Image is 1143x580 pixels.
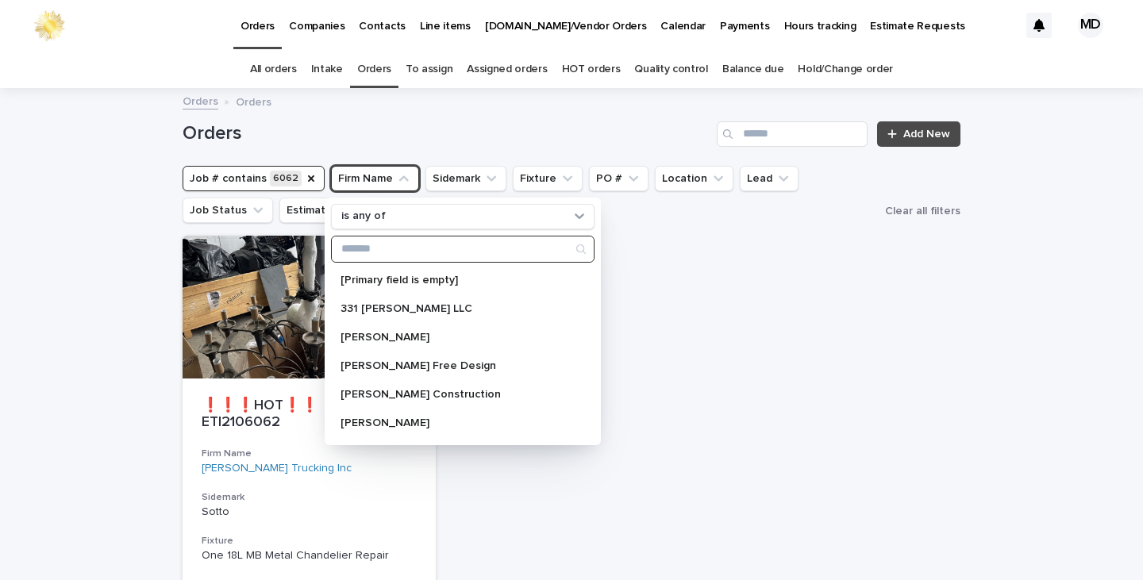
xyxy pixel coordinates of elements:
h3: Sidemark [202,491,417,504]
p: [Primary field is empty] [341,275,569,286]
a: Quality control [634,51,707,88]
a: Hold/Change order [798,51,893,88]
p: ❗❗❗HOT❗❗❗ ETI2106062 [202,398,417,432]
button: Sidemark [425,166,506,191]
p: Orders [236,92,271,109]
button: Lead [740,166,799,191]
button: Job # [183,166,325,191]
a: All orders [250,51,297,88]
h3: Fixture [202,535,417,547]
button: Job Status [183,198,273,223]
button: Clear all filters [879,199,960,223]
a: Add New [877,121,960,147]
h1: Orders [183,122,710,145]
a: [PERSON_NAME] Trucking Inc [202,462,352,475]
p: is any of [341,209,386,223]
p: [PERSON_NAME] Construction [341,389,569,400]
span: Clear all filters [885,205,960,217]
p: 331 [PERSON_NAME] LLC [341,303,569,314]
div: Search [331,236,595,263]
a: Intake [311,51,343,88]
img: 0ffKfDbyRa2Iv8hnaAqg [32,10,67,41]
div: One 18L MB Metal Chandelier Repair [202,549,417,563]
button: Location [655,166,733,191]
button: Fixture [513,166,583,191]
p: [PERSON_NAME] [341,332,569,343]
a: Balance due [722,51,784,88]
p: [PERSON_NAME] [341,417,569,428]
a: Orders [183,91,218,109]
button: Firm Name [331,166,419,191]
div: MD [1078,13,1103,38]
p: Sotto [202,505,417,519]
input: Search [332,236,594,262]
button: PO # [589,166,648,191]
a: HOT orders [562,51,621,88]
h3: Firm Name [202,447,417,460]
a: To assign [406,51,452,88]
input: Search [717,121,868,147]
a: Orders [357,51,391,88]
p: [PERSON_NAME] Free Design [341,360,569,371]
span: Add New [903,129,950,140]
button: Estimate $ [279,198,369,223]
a: Assigned orders [467,51,547,88]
